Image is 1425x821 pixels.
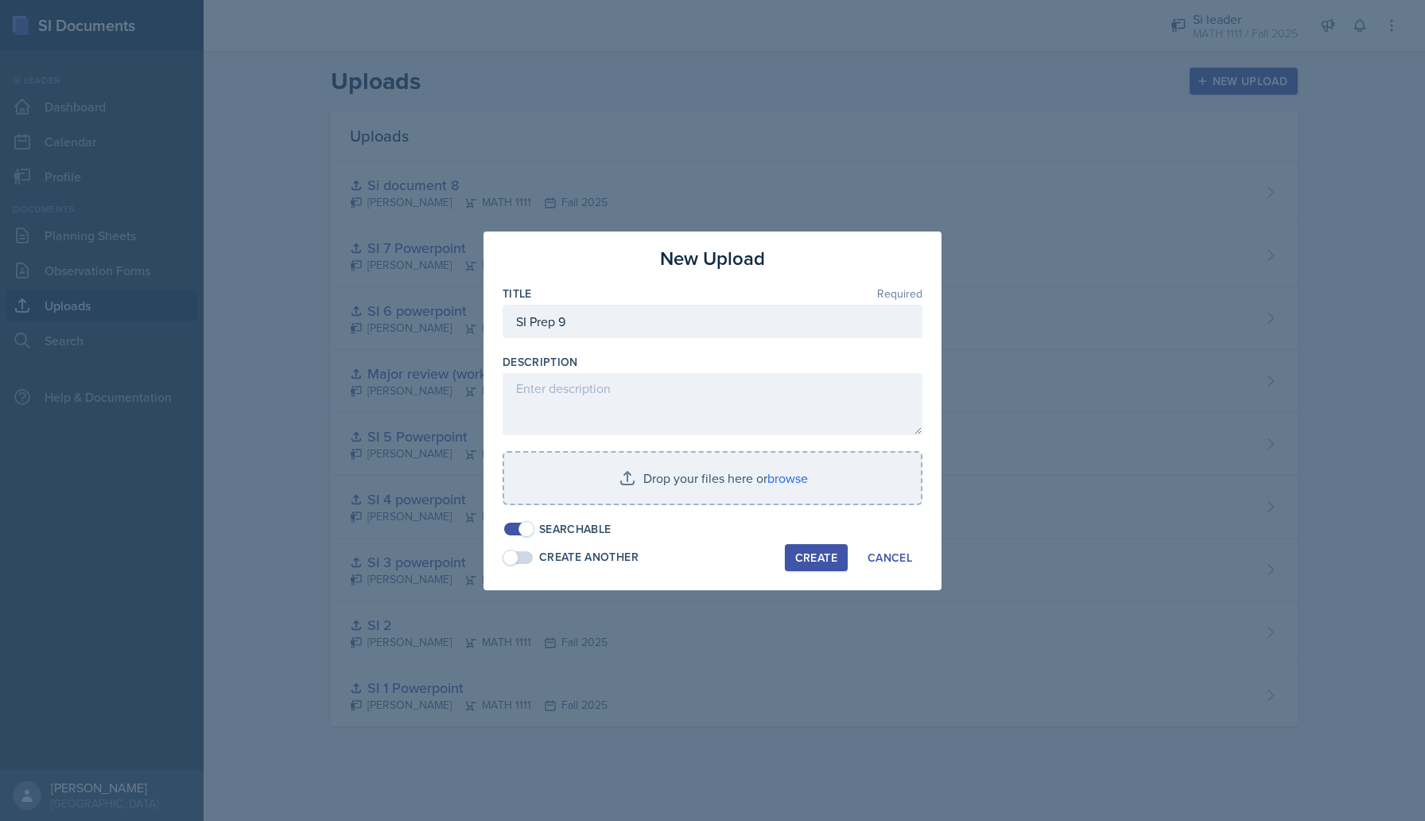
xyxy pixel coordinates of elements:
[539,549,639,566] div: Create Another
[660,244,765,273] h3: New Upload
[785,544,848,571] button: Create
[539,521,612,538] div: Searchable
[795,551,837,564] div: Create
[857,544,922,571] button: Cancel
[503,305,922,338] input: Enter title
[503,286,532,302] label: Title
[877,288,922,299] span: Required
[503,354,578,370] label: Description
[868,551,912,564] div: Cancel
